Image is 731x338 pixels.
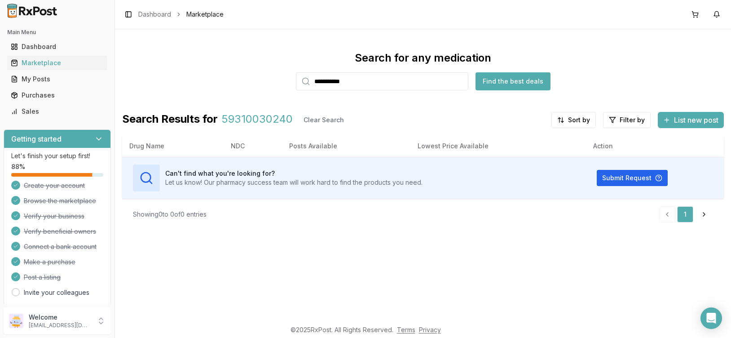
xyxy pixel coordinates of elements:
[597,170,668,186] button: Submit Request
[282,135,410,157] th: Posts Available
[224,135,282,157] th: NDC
[24,288,89,297] a: Invite your colleagues
[122,112,218,128] span: Search Results for
[24,258,75,267] span: Make a purchase
[658,116,724,125] a: List new post
[7,39,107,55] a: Dashboard
[133,210,207,219] div: Showing 0 to 0 of 0 entries
[674,115,718,125] span: List new post
[7,103,107,120] a: Sales
[24,242,97,251] span: Connect a bank account
[11,42,104,51] div: Dashboard
[7,71,107,87] a: My Posts
[165,178,423,187] p: Let us know! Our pharmacy success team will work hard to find the products you need.
[603,112,651,128] button: Filter by
[29,313,91,322] p: Welcome
[620,116,645,125] span: Filter by
[7,55,107,71] a: Marketplace
[476,72,550,90] button: Find the best deals
[9,314,23,328] img: User avatar
[29,322,91,329] p: [EMAIL_ADDRESS][DOMAIN_NAME]
[11,91,104,100] div: Purchases
[296,112,351,128] button: Clear Search
[4,88,111,102] button: Purchases
[4,72,111,86] button: My Posts
[11,133,62,144] h3: Getting started
[677,206,693,222] a: 1
[355,51,491,65] div: Search for any medication
[4,56,111,70] button: Marketplace
[568,116,590,125] span: Sort by
[397,326,415,334] a: Terms
[11,151,103,160] p: Let's finish your setup first!
[138,10,171,19] a: Dashboard
[24,196,96,205] span: Browse the marketplace
[4,40,111,54] button: Dashboard
[658,112,724,128] button: List new post
[586,135,724,157] th: Action
[186,10,224,19] span: Marketplace
[695,206,713,222] a: Go to next page
[24,227,96,236] span: Verify beneficial owners
[4,104,111,119] button: Sales
[138,10,224,19] nav: breadcrumb
[24,212,84,221] span: Verify your business
[11,162,25,171] span: 88 %
[700,307,722,329] div: Open Intercom Messenger
[551,112,596,128] button: Sort by
[24,273,61,282] span: Post a listing
[7,87,107,103] a: Purchases
[419,326,441,334] a: Privacy
[4,4,61,18] img: RxPost Logo
[659,206,713,222] nav: pagination
[7,29,107,36] h2: Main Menu
[24,181,85,190] span: Create your account
[122,135,224,157] th: Drug Name
[11,75,104,84] div: My Posts
[11,107,104,116] div: Sales
[410,135,586,157] th: Lowest Price Available
[221,112,293,128] span: 59310030240
[11,58,104,67] div: Marketplace
[165,169,423,178] h3: Can't find what you're looking for?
